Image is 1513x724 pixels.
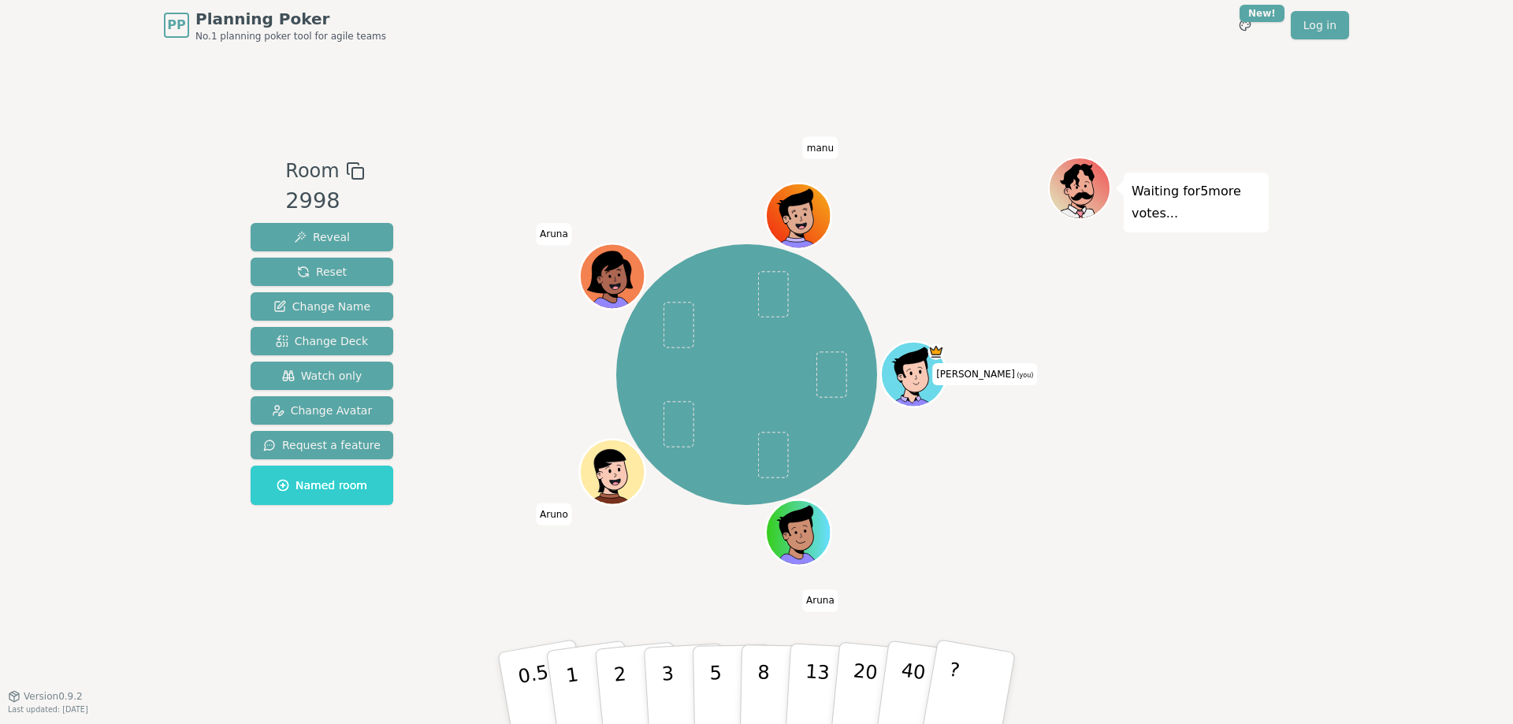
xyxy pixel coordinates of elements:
span: Version 0.9.2 [24,690,83,703]
span: Click to change your name [536,503,572,525]
span: Watch only [282,368,362,384]
button: Version0.9.2 [8,690,83,703]
span: Change Name [273,299,370,314]
a: Log in [1291,11,1349,39]
span: Reveal [294,229,350,245]
button: Watch only [251,362,393,390]
p: Waiting for 5 more votes... [1132,180,1261,225]
div: 2998 [285,185,364,217]
span: Click to change your name [803,137,838,159]
span: Request a feature [263,437,381,453]
button: Reveal [251,223,393,251]
button: New! [1231,11,1259,39]
span: Change Avatar [272,403,373,418]
button: Click to change your avatar [883,343,944,405]
span: Harry Covert is the host [928,343,944,360]
span: PP [167,16,185,35]
span: Click to change your name [932,363,1037,385]
button: Change Avatar [251,396,393,425]
span: Reset [297,264,347,280]
span: Change Deck [276,333,368,349]
span: Click to change your name [536,224,572,246]
span: (you) [1015,372,1034,379]
span: Named room [277,477,367,493]
button: Named room [251,466,393,505]
a: PPPlanning PokerNo.1 planning poker tool for agile teams [164,8,386,43]
span: No.1 planning poker tool for agile teams [195,30,386,43]
button: Request a feature [251,431,393,459]
span: Last updated: [DATE] [8,705,88,714]
button: Change Name [251,292,393,321]
span: Click to change your name [802,590,838,612]
span: Room [285,157,339,185]
div: New! [1240,5,1284,22]
span: Planning Poker [195,8,386,30]
button: Change Deck [251,327,393,355]
button: Reset [251,258,393,286]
